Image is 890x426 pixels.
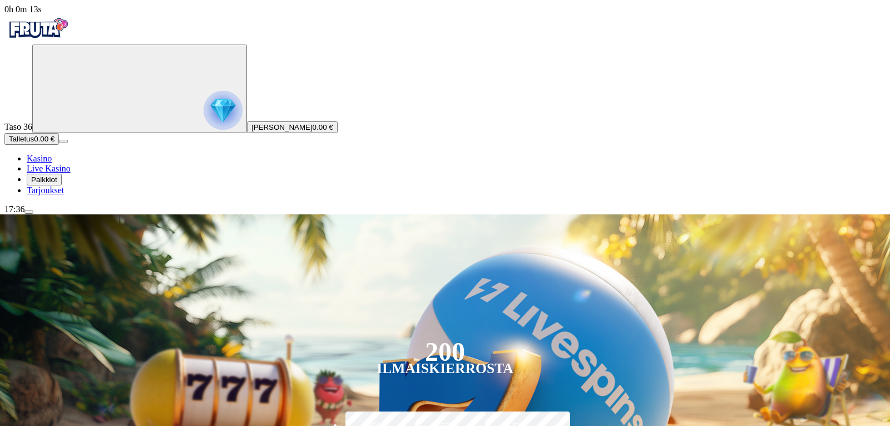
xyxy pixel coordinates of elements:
div: 200 [425,345,465,359]
span: Kasino [27,154,52,163]
span: Taso 36 [4,122,32,131]
a: diamond iconKasino [27,154,52,163]
span: user session time [4,4,42,14]
a: Fruta [4,35,71,44]
a: poker-chip iconLive Kasino [27,164,71,173]
button: reward progress [32,45,247,133]
span: Palkkiot [31,175,57,184]
nav: Primary [4,14,886,195]
span: 17:36 [4,204,24,214]
span: 0.00 € [313,123,333,131]
button: menu [24,210,33,214]
span: Tarjoukset [27,185,64,195]
span: [PERSON_NAME] [251,123,313,131]
a: gift-inverted iconTarjoukset [27,185,64,195]
button: Talletusplus icon0.00 € [4,133,59,145]
button: [PERSON_NAME]0.00 € [247,121,338,133]
span: 0.00 € [34,135,55,143]
span: Talletus [9,135,34,143]
img: reward progress [204,91,243,130]
span: Live Kasino [27,164,71,173]
div: Ilmaiskierrosta [377,362,513,375]
img: Fruta [4,14,71,42]
button: reward iconPalkkiot [27,174,62,185]
button: menu [59,140,68,143]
